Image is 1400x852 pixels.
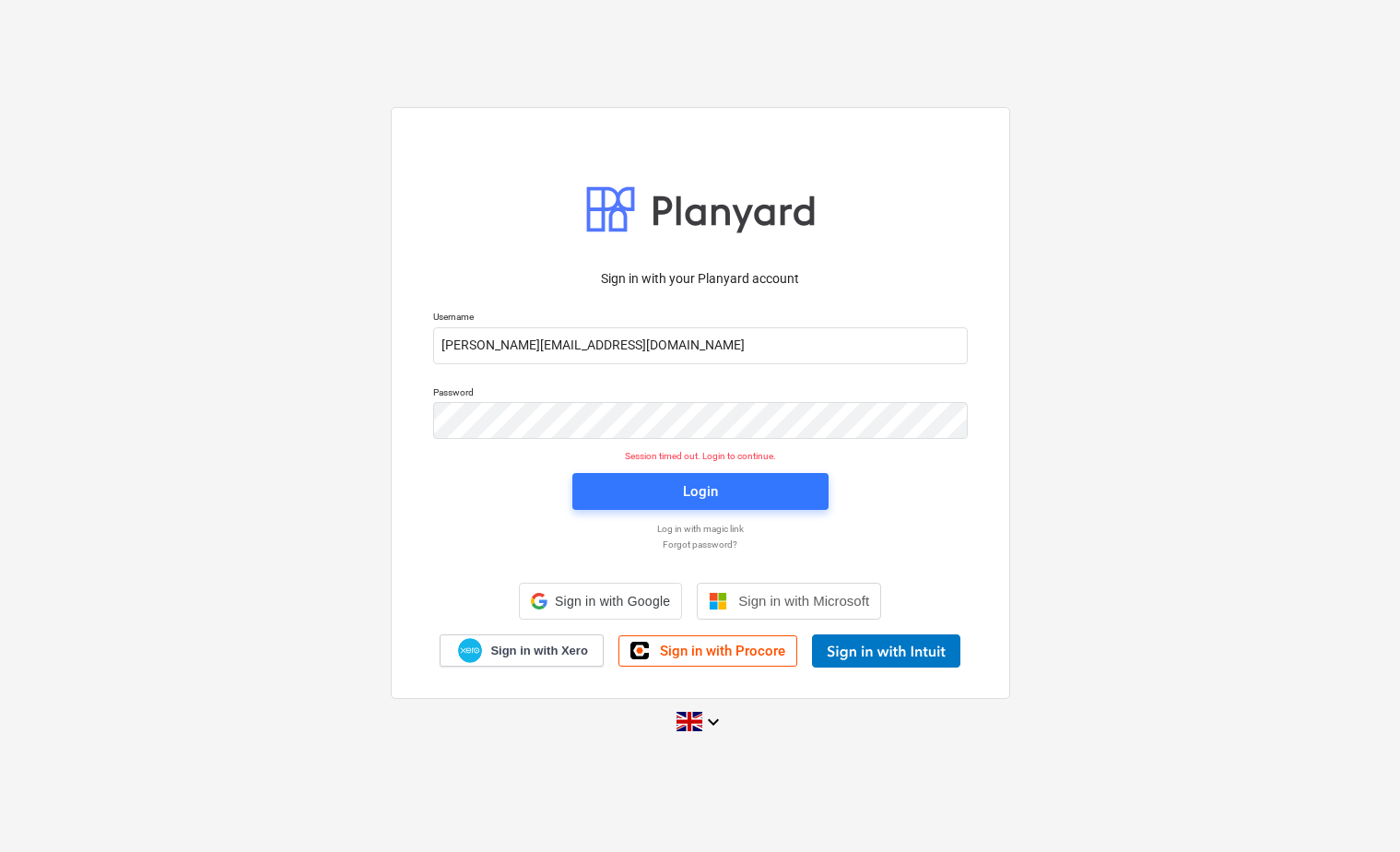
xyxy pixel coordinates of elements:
a: Sign in with Procore [618,635,797,667]
img: Microsoft logo [709,592,727,610]
div: Login [683,479,718,503]
span: Sign in with Procore [660,643,785,659]
p: Sign in with your Planyard account [433,269,968,289]
input: Username [433,327,968,364]
button: Login [572,473,829,510]
span: Sign in with Google [555,594,670,609]
p: Username [433,311,968,326]
span: Sign in with Microsoft [738,593,869,609]
p: Password [433,386,968,402]
a: Sign in with Xero [440,634,604,667]
div: Sign in with Google [519,583,682,620]
a: Forgot password? [424,538,977,550]
p: Session timed out. Login to continue. [422,450,979,462]
i: keyboard_arrow_down [702,711,724,733]
span: Sign in with Xero [490,643,587,659]
img: Xero logo [458,638,482,663]
a: Log in with magic link [424,523,977,535]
